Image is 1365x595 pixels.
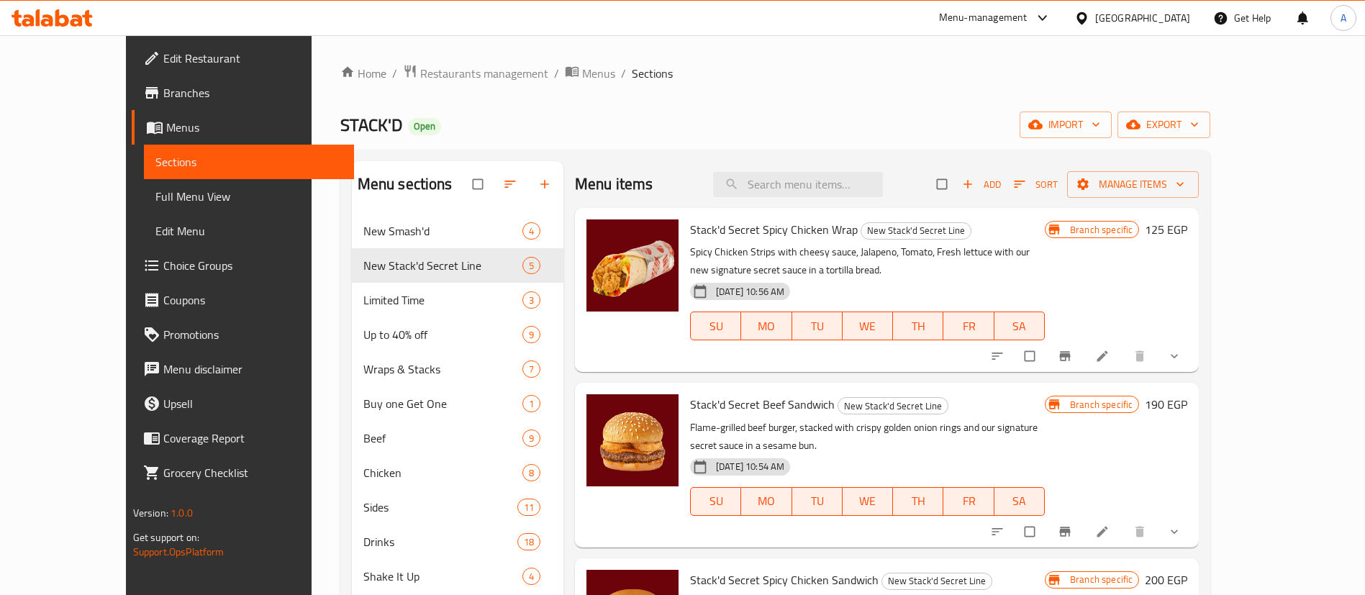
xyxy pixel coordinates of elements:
a: Home [340,65,386,82]
div: items [522,326,540,343]
span: 4 [523,570,540,583]
button: FR [943,312,994,340]
a: Upsell [132,386,354,421]
a: Edit menu item [1095,524,1112,539]
span: Manage items [1079,176,1187,194]
button: import [1020,112,1112,138]
span: STACK'D [340,109,402,141]
span: Edit Menu [155,222,343,240]
img: Stack'd Secret Spicy Chicken Wrap [586,219,679,312]
button: Add section [529,168,563,200]
div: items [522,430,540,447]
button: Branch-specific-item [1049,340,1084,372]
svg: Show Choices [1167,349,1182,363]
span: MO [747,491,786,512]
span: 9 [523,432,540,445]
span: New Stack'd Secret Line [882,573,992,589]
a: Menus [132,110,354,145]
span: Add item [958,173,1005,196]
div: Beef [363,430,522,447]
p: Spicy Chicken Strips with cheesy sauce, Jalapeno, Tomato, Fresh lettuce with our new signature se... [690,243,1045,279]
button: export [1117,112,1210,138]
span: Branch specific [1064,573,1138,586]
nav: breadcrumb [340,64,1211,83]
span: Coverage Report [163,430,343,447]
span: Menus [582,65,615,82]
span: Branch specific [1064,223,1138,237]
div: Up to 40% off [363,326,522,343]
a: Branches [132,76,354,110]
span: TH [899,491,938,512]
span: Sides [363,499,517,516]
button: SU [690,487,741,516]
span: Add [962,176,1001,193]
span: Branches [163,84,343,101]
div: Wraps & Stacks7 [352,352,563,386]
div: Limited Time3 [352,283,563,317]
li: / [554,65,559,82]
h6: 125 EGP [1145,219,1187,240]
button: delete [1124,516,1158,548]
button: Branch-specific-item [1049,516,1084,548]
span: New Stack'd Secret Line [861,222,971,239]
span: Wraps & Stacks [363,360,522,378]
span: Get support on: [133,528,199,547]
span: New Smash'd [363,222,522,240]
div: items [522,395,540,412]
span: Chicken [363,464,522,481]
div: [GEOGRAPHIC_DATA] [1095,10,1190,26]
div: Beef9 [352,421,563,455]
span: Select section [928,171,958,198]
span: Buy one Get One [363,395,522,412]
p: Flame-grilled beef burger, stacked with crispy golden onion rings and our signature secret sauce ... [690,419,1045,455]
span: [DATE] 10:54 AM [710,460,790,473]
span: Sort [1014,176,1058,193]
a: Choice Groups [132,248,354,283]
span: TU [798,491,837,512]
span: Version: [133,504,168,522]
button: Manage items [1067,171,1199,198]
a: Edit Restaurant [132,41,354,76]
a: Menus [565,64,615,83]
a: Coverage Report [132,421,354,455]
button: sort-choices [981,516,1016,548]
div: items [522,257,540,274]
span: Stack'd Secret Spicy Chicken Wrap [690,219,858,240]
a: Edit menu item [1095,349,1112,363]
span: 3 [523,294,540,307]
button: show more [1158,516,1193,548]
div: New Stack'd Secret Line [881,573,992,590]
div: items [517,533,540,550]
span: SA [1000,491,1039,512]
button: TU [792,487,843,516]
button: TH [893,487,943,516]
div: New Stack'd Secret Line [838,397,948,414]
span: New Stack'd Secret Line [838,398,948,414]
span: WE [848,491,887,512]
span: Sort items [1005,173,1067,196]
div: New Smash'd4 [352,214,563,248]
div: New Stack'd Secret Line5 [352,248,563,283]
span: Limited Time [363,291,522,309]
span: MO [747,316,786,337]
span: Grocery Checklist [163,464,343,481]
span: Shake It Up [363,568,522,585]
div: Up to 40% off9 [352,317,563,352]
span: 9 [523,328,540,342]
span: import [1031,116,1100,134]
span: SA [1000,316,1039,337]
a: Edit Menu [144,214,354,248]
span: TH [899,316,938,337]
span: 18 [518,535,540,549]
button: SA [994,487,1045,516]
div: Menu-management [939,9,1028,27]
span: 11 [518,501,540,514]
span: FR [949,316,988,337]
button: TU [792,312,843,340]
button: SU [690,312,741,340]
div: items [522,464,540,481]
